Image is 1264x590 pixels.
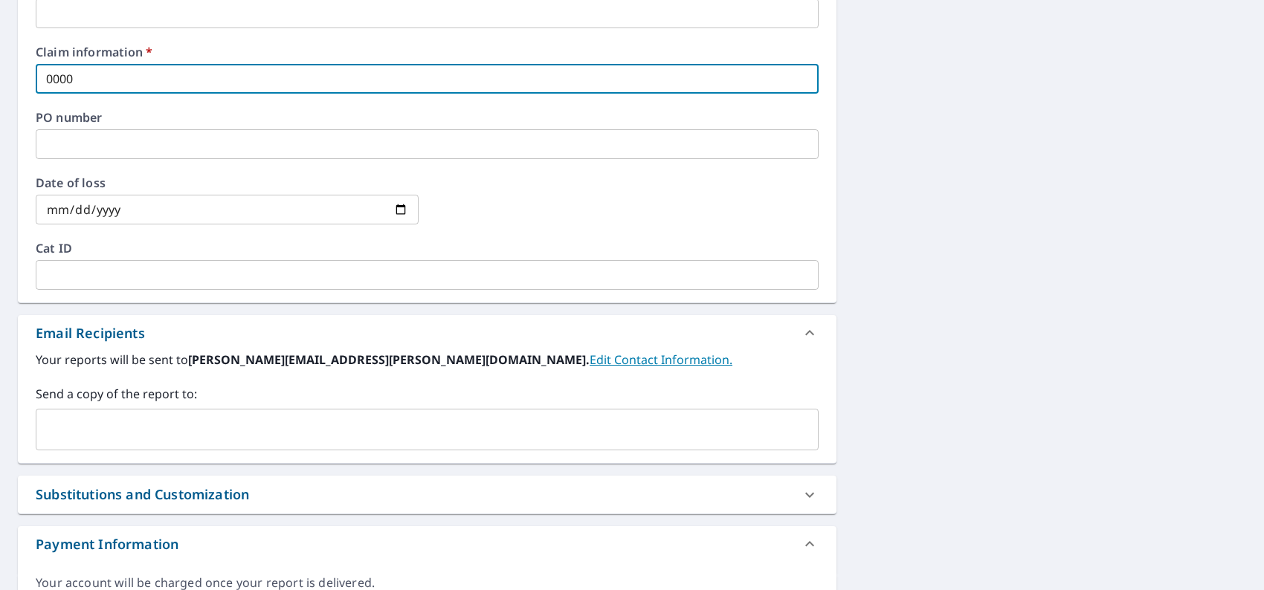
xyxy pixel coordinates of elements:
div: Payment Information [18,526,836,562]
label: Claim information [36,46,819,58]
label: Send a copy of the report to: [36,385,819,403]
a: EditContactInfo [590,351,732,368]
label: Your reports will be sent to [36,351,819,369]
b: [PERSON_NAME][EMAIL_ADDRESS][PERSON_NAME][DOMAIN_NAME]. [188,351,590,368]
label: Cat ID [36,242,819,254]
label: PO number [36,111,819,123]
div: Substitutions and Customization [18,476,836,513]
div: Email Recipients [36,323,145,343]
div: Email Recipients [18,315,836,351]
label: Date of loss [36,177,419,189]
div: Substitutions and Customization [36,484,249,505]
div: Payment Information [36,534,178,554]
